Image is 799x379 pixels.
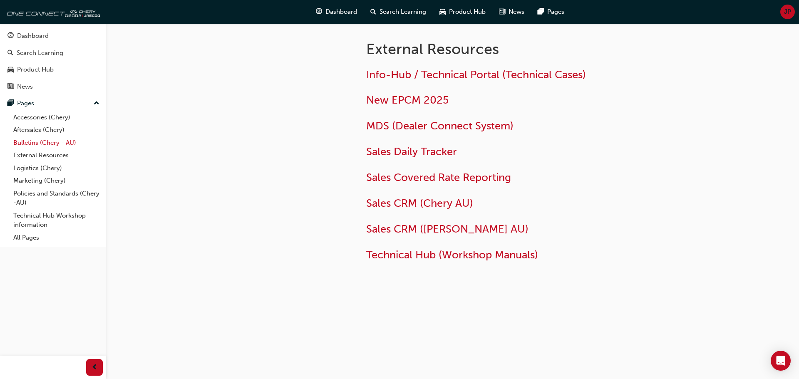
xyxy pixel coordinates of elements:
a: News [3,79,103,94]
span: Dashboard [325,7,357,17]
a: Accessories (Chery) [10,111,103,124]
a: Aftersales (Chery) [10,124,103,136]
img: oneconnect [4,3,100,20]
span: JP [784,7,791,17]
a: Policies and Standards (Chery -AU) [10,187,103,209]
a: Product Hub [3,62,103,77]
span: prev-icon [92,362,98,373]
a: guage-iconDashboard [309,3,364,20]
span: guage-icon [316,7,322,17]
span: news-icon [499,7,505,17]
button: Pages [3,96,103,111]
a: Bulletins (Chery - AU) [10,136,103,149]
span: pages-icon [7,100,14,107]
a: External Resources [10,149,103,162]
a: news-iconNews [492,3,531,20]
a: Sales CRM ([PERSON_NAME] AU) [366,223,529,235]
a: Sales Covered Rate Reporting [366,171,511,184]
span: up-icon [94,98,99,109]
button: JP [780,5,795,19]
a: search-iconSearch Learning [364,3,433,20]
div: Product Hub [17,65,54,74]
a: Technical Hub (Workshop Manuals) [366,248,538,261]
div: Search Learning [17,48,63,58]
a: Sales CRM (Chery AU) [366,197,473,210]
span: car-icon [439,7,446,17]
a: pages-iconPages [531,3,571,20]
span: pages-icon [538,7,544,17]
a: Technical Hub Workshop information [10,209,103,231]
div: Pages [17,99,34,108]
div: News [17,82,33,92]
span: Product Hub [449,7,486,17]
span: Pages [547,7,564,17]
a: All Pages [10,231,103,244]
a: Dashboard [3,28,103,44]
a: Marketing (Chery) [10,174,103,187]
a: car-iconProduct Hub [433,3,492,20]
span: news-icon [7,83,14,91]
span: guage-icon [7,32,14,40]
a: Info-Hub / Technical Portal (Technical Cases) [366,68,586,81]
span: search-icon [370,7,376,17]
div: Dashboard [17,31,49,41]
span: Search Learning [380,7,426,17]
div: Open Intercom Messenger [771,351,791,371]
span: car-icon [7,66,14,74]
a: Search Learning [3,45,103,61]
span: search-icon [7,50,13,57]
button: DashboardSearch LearningProduct HubNews [3,27,103,96]
a: Logistics (Chery) [10,162,103,175]
a: MDS (Dealer Connect System) [366,119,514,132]
span: News [509,7,524,17]
a: New EPCM 2025 [366,94,449,107]
h1: External Resources [366,40,639,58]
a: Sales Daily Tracker [366,145,457,158]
